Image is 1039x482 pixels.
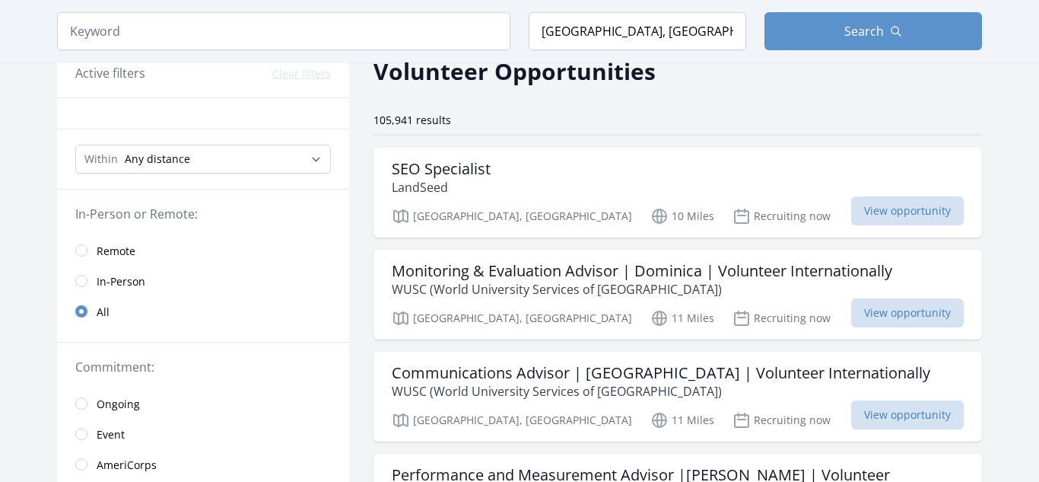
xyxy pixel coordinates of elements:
[57,388,349,419] a: Ongoing
[650,411,714,429] p: 11 Miles
[272,66,331,81] button: Clear filters
[57,235,349,266] a: Remote
[75,205,331,223] legend: In-Person or Remote:
[97,274,145,289] span: In-Person
[392,280,892,298] p: WUSC (World University Services of [GEOGRAPHIC_DATA])
[844,22,884,40] span: Search
[75,64,145,82] h3: Active filters
[529,12,746,50] input: Location
[97,458,157,473] span: AmeriCorps
[57,419,349,449] a: Event
[392,411,632,429] p: [GEOGRAPHIC_DATA], [GEOGRAPHIC_DATA]
[392,160,491,178] h3: SEO Specialist
[57,449,349,480] a: AmeriCorps
[851,298,964,327] span: View opportunity
[732,309,831,327] p: Recruiting now
[392,207,632,225] p: [GEOGRAPHIC_DATA], [GEOGRAPHIC_DATA]
[57,12,510,50] input: Keyword
[373,250,982,340] a: Monitoring & Evaluation Advisor | Dominica | Volunteer Internationally WUSC (World University Ser...
[650,207,714,225] p: 10 Miles
[75,358,331,376] legend: Commitment:
[97,305,110,320] span: All
[764,12,982,50] button: Search
[392,382,930,401] p: WUSC (World University Services of [GEOGRAPHIC_DATA])
[97,244,135,259] span: Remote
[373,148,982,238] a: SEO Specialist LandSeed [GEOGRAPHIC_DATA], [GEOGRAPHIC_DATA] 10 Miles Recruiting now View opportu...
[373,113,451,127] span: 105,941 results
[97,397,140,412] span: Ongoing
[97,427,125,442] span: Event
[392,309,632,327] p: [GEOGRAPHIC_DATA], [GEOGRAPHIC_DATA]
[732,207,831,225] p: Recruiting now
[650,309,714,327] p: 11 Miles
[392,262,892,280] h3: Monitoring & Evaluation Advisor | Dominica | Volunteer Internationally
[373,352,982,442] a: Communications Advisor | [GEOGRAPHIC_DATA] | Volunteer Internationally WUSC (World University Ser...
[57,296,349,327] a: All
[392,178,491,196] p: LandSeed
[851,401,964,429] span: View opportunity
[732,411,831,429] p: Recruiting now
[851,196,964,225] span: View opportunity
[392,364,930,382] h3: Communications Advisor | [GEOGRAPHIC_DATA] | Volunteer Internationally
[57,266,349,296] a: In-Person
[75,145,331,174] select: Search Radius
[373,54,656,88] h2: Volunteer Opportunities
